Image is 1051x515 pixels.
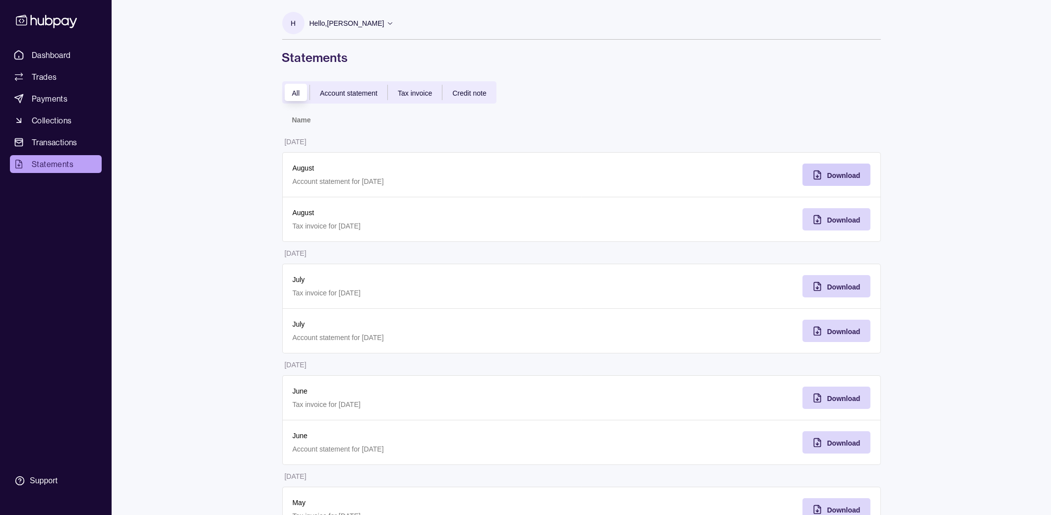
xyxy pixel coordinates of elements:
span: Download [827,216,861,224]
div: Support [30,475,58,486]
span: All [292,89,300,97]
a: Payments [10,90,102,108]
button: Download [803,208,870,230]
p: Account statement for [DATE] [293,176,572,187]
span: Trades [32,71,57,83]
span: Download [827,506,861,514]
p: May [293,497,572,508]
span: Download [827,283,861,291]
button: Download [803,164,870,186]
span: Download [827,172,861,179]
p: Hello, [PERSON_NAME] [309,18,384,29]
a: Collections [10,112,102,129]
a: Trades [10,68,102,86]
p: Account statement for [DATE] [293,332,572,343]
p: July [293,319,572,330]
button: Download [803,387,870,409]
p: Account statement for [DATE] [293,444,572,455]
p: June [293,430,572,441]
h1: Statements [282,50,881,65]
span: Download [827,439,861,447]
p: Name [292,116,311,124]
a: Dashboard [10,46,102,64]
span: Payments [32,93,67,105]
span: Credit note [452,89,486,97]
span: Statements [32,158,73,170]
span: Collections [32,114,71,126]
p: [DATE] [285,361,307,369]
span: Account statement [320,89,377,97]
p: August [293,163,572,173]
p: August [293,207,572,218]
p: Tax invoice for [DATE] [293,399,572,410]
button: Download [803,431,870,454]
p: Tax invoice for [DATE] [293,221,572,231]
span: Tax invoice [398,89,432,97]
span: Transactions [32,136,77,148]
button: Download [803,320,870,342]
a: Support [10,470,102,491]
button: Download [803,275,870,297]
p: H [291,18,296,29]
p: [DATE] [285,249,307,257]
span: Dashboard [32,49,71,61]
p: June [293,386,572,397]
p: July [293,274,572,285]
span: Download [827,395,861,402]
div: documentTypes [282,81,496,104]
span: Download [827,328,861,336]
a: Transactions [10,133,102,151]
p: [DATE] [285,472,307,480]
a: Statements [10,155,102,173]
p: [DATE] [285,138,307,146]
p: Tax invoice for [DATE] [293,287,572,298]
